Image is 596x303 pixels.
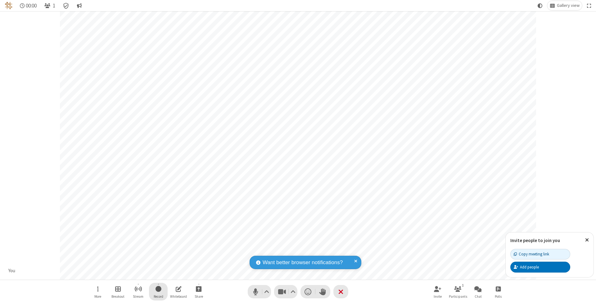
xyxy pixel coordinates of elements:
button: Add people [510,262,570,272]
span: 00:00 [26,3,37,9]
div: You [6,267,18,274]
span: Chat [475,295,482,298]
span: More [94,295,101,298]
button: Audio settings [263,285,271,298]
button: Copy meeting link [510,249,570,259]
img: QA Selenium DO NOT DELETE OR CHANGE [5,2,12,9]
div: Timer [17,1,39,10]
span: 1 [53,3,55,9]
div: Copy meeting link [514,251,549,257]
span: Invite [434,295,442,298]
button: Video setting [289,285,297,298]
span: Stream [133,295,143,298]
button: Start streaming [129,283,147,301]
button: Manage Breakout Rooms [109,283,127,301]
button: Using system theme [535,1,545,10]
span: Polls [495,295,502,298]
button: Open poll [489,283,508,301]
span: Gallery view [557,3,580,8]
button: Fullscreen [585,1,594,10]
button: Mute (⌘+Shift+A) [248,285,271,298]
button: Change layout [547,1,582,10]
button: Start recording [149,283,168,301]
button: Invite participants (⌘+Shift+I) [428,283,447,301]
button: Start sharing [189,283,208,301]
span: Breakout [111,295,124,298]
span: Want better browser notifications? [263,259,343,267]
button: Open chat [469,283,487,301]
button: Open participant list [42,1,58,10]
button: Raise hand [315,285,330,298]
button: Close popover [580,232,594,248]
span: Share [195,295,203,298]
button: Stop video (⌘+Shift+V) [274,285,297,298]
button: End or leave meeting [333,285,348,298]
button: Conversation [74,1,84,10]
button: Send a reaction [300,285,315,298]
div: 1 [460,282,466,288]
label: Invite people to join you [510,237,560,243]
button: Open participant list [449,283,467,301]
span: Participants [449,295,467,298]
span: Whiteboard [170,295,187,298]
span: Record [154,295,163,298]
button: Open shared whiteboard [169,283,188,301]
button: Open menu [88,283,107,301]
div: Meeting details Encryption enabled [60,1,72,10]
